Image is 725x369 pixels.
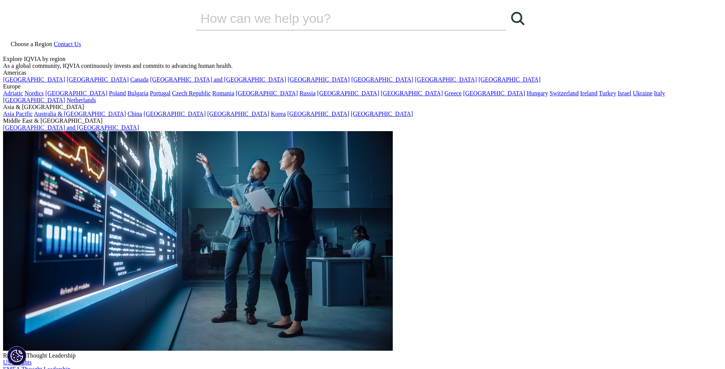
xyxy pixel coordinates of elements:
[130,76,148,83] a: Canada
[3,63,722,69] div: As a global community, IQVIA continuously invests and commits to advancing human health.
[3,117,722,124] div: Middle East & [GEOGRAPHIC_DATA]
[381,90,443,96] a: [GEOGRAPHIC_DATA]
[24,90,44,96] a: Nordics
[351,111,413,117] a: [GEOGRAPHIC_DATA]
[45,90,107,96] a: [GEOGRAPHIC_DATA]
[196,7,484,30] input: Buscar
[11,41,52,47] span: Choose a Region
[109,90,126,96] a: Poland
[599,90,617,96] a: Turkey
[527,90,548,96] a: Hungary
[3,359,32,366] a: US Insights
[236,90,298,96] a: [GEOGRAPHIC_DATA]
[550,90,578,96] a: Switzerland
[317,90,379,96] a: [GEOGRAPHIC_DATA]
[300,90,316,96] a: Russia
[580,90,598,96] a: Ireland
[287,111,349,117] a: [GEOGRAPHIC_DATA]
[3,97,65,103] a: [GEOGRAPHIC_DATA]
[143,111,206,117] a: [GEOGRAPHIC_DATA]
[127,90,148,96] a: Bulgaria
[463,90,525,96] a: [GEOGRAPHIC_DATA]
[288,76,350,83] a: [GEOGRAPHIC_DATA]
[415,76,477,83] a: [GEOGRAPHIC_DATA]
[654,90,665,96] a: Italy
[212,90,234,96] a: Romania
[67,97,96,103] a: Netherlands
[127,111,142,117] a: China
[34,111,126,117] a: Australia & [GEOGRAPHIC_DATA]
[3,124,139,131] a: [GEOGRAPHIC_DATA] and [GEOGRAPHIC_DATA]
[3,83,722,90] div: Europe
[150,76,286,83] a: [GEOGRAPHIC_DATA] and [GEOGRAPHIC_DATA]
[3,104,722,111] div: Asia & [GEOGRAPHIC_DATA]
[3,131,393,351] img: 2093_analyzing-data-using-big-screen-display-and-laptop.png
[633,90,653,96] a: Ukraine
[3,352,722,359] div: Regional Thought Leadership
[150,90,170,96] a: Portugal
[54,41,81,47] a: Contact Us
[351,76,413,83] a: [GEOGRAPHIC_DATA]
[618,90,631,96] a: Israel
[478,76,540,83] a: [GEOGRAPHIC_DATA]
[511,12,524,25] svg: Search
[3,90,23,96] a: Adriatic
[3,111,33,117] a: Asia Pacific
[207,111,269,117] a: [GEOGRAPHIC_DATA]
[3,69,722,76] div: Americas
[445,90,462,96] a: Greece
[7,346,26,365] button: Configuración de cookies
[3,56,722,63] div: Explore IQVIA by region
[506,7,529,30] a: Buscar
[67,76,129,83] a: [GEOGRAPHIC_DATA]
[3,76,65,83] a: [GEOGRAPHIC_DATA]
[172,90,211,96] a: Czech Republic
[271,111,286,117] a: Korea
